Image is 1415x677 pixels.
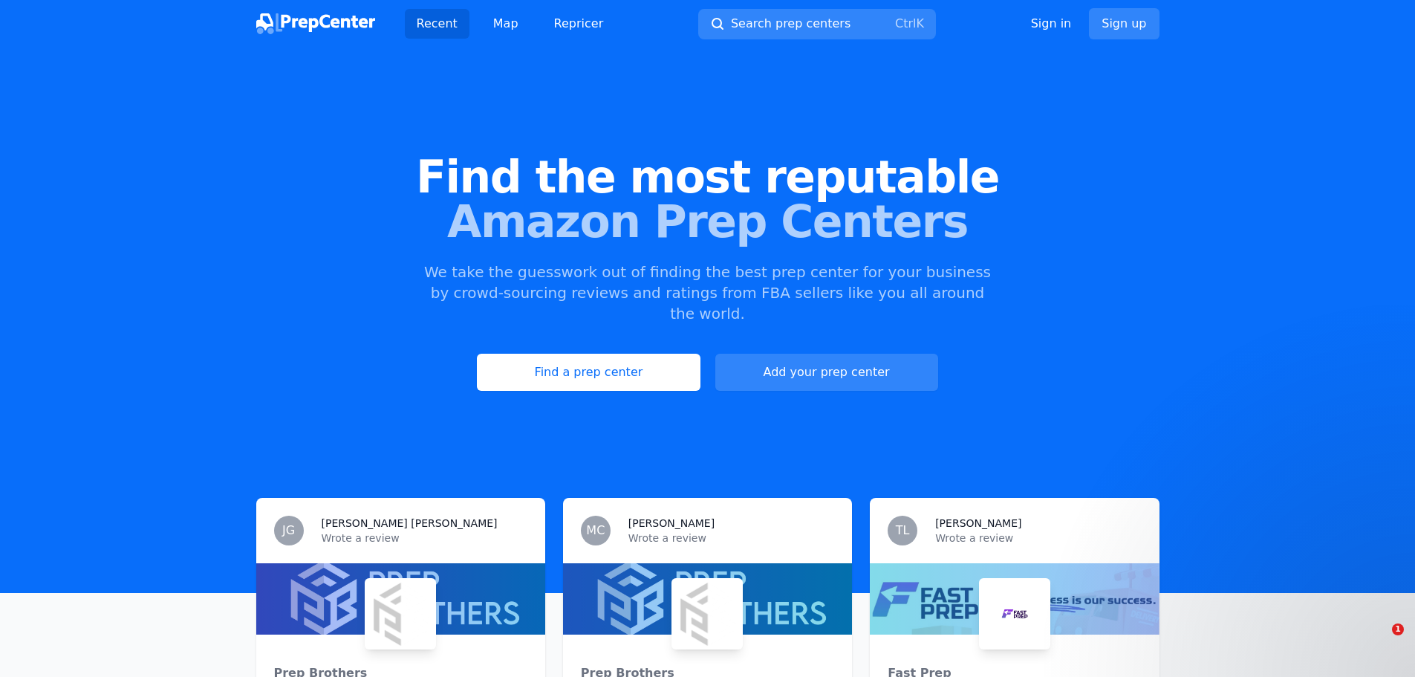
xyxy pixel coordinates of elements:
[282,525,295,537] span: JG
[982,581,1047,647] img: Fast Prep
[477,354,700,391] a: Find a prep center
[731,15,850,33] span: Search prep centers
[1362,623,1397,659] iframe: Intercom live chat
[423,262,993,324] p: We take the guesswork out of finding the best prep center for your business by crowd-sourcing rev...
[715,354,938,391] a: Add your prep center
[896,525,910,537] span: TL
[322,516,498,531] h3: [PERSON_NAME] [PERSON_NAME]
[405,9,469,39] a: Recent
[24,199,1391,244] span: Amazon Prep Centers
[628,531,834,545] p: Wrote a review
[935,516,1021,531] h3: [PERSON_NAME]
[1031,15,1072,33] a: Sign in
[24,155,1391,199] span: Find the most reputable
[935,531,1141,545] p: Wrote a review
[1089,8,1159,39] a: Sign up
[586,525,605,537] span: MC
[481,9,530,39] a: Map
[542,9,616,39] a: Repricer
[916,16,924,30] kbd: K
[322,531,527,545] p: Wrote a review
[698,9,936,39] button: Search prep centersCtrlK
[628,516,715,531] h3: [PERSON_NAME]
[1392,623,1404,635] span: 1
[895,16,916,30] kbd: Ctrl
[674,581,740,647] img: Prep Brothers
[256,13,375,34] img: PrepCenter
[368,581,433,647] img: Prep Brothers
